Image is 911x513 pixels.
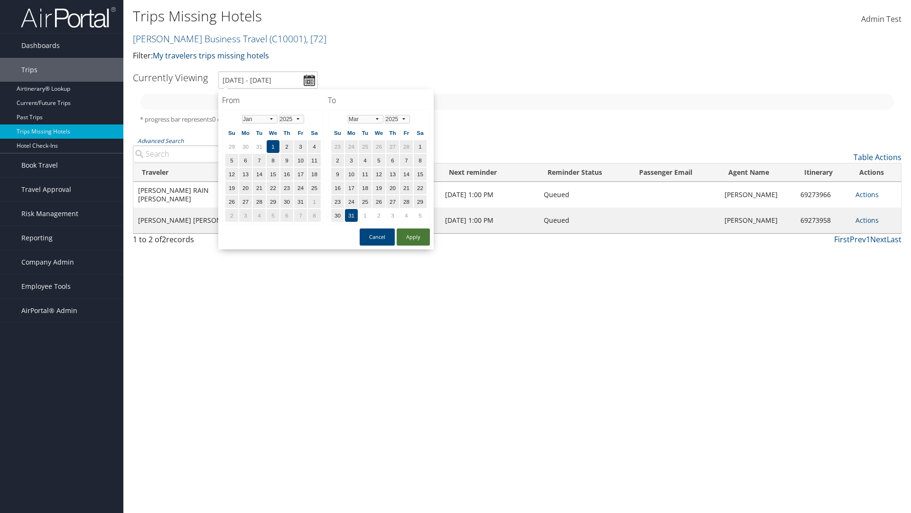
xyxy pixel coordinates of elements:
[267,195,279,208] td: 29
[414,140,427,153] td: 1
[280,181,293,194] td: 23
[218,71,318,89] input: [DATE] - [DATE]
[267,140,279,153] td: 1
[133,234,315,250] div: 1 to 2 of records
[239,126,252,139] th: Mo
[720,163,795,182] th: Agent Name
[280,195,293,208] td: 30
[225,195,238,208] td: 26
[225,126,238,139] th: Su
[359,195,372,208] td: 25
[267,209,279,222] td: 5
[331,195,344,208] td: 23
[386,126,399,139] th: Th
[887,234,902,245] a: Last
[414,209,427,222] td: 5
[720,182,795,208] td: [PERSON_NAME]
[359,209,372,222] td: 1
[400,126,413,139] th: Fr
[372,168,385,180] td: 12
[414,195,427,208] td: 29
[133,182,255,208] td: [PERSON_NAME] RAIN [PERSON_NAME]
[239,195,252,208] td: 27
[21,58,37,82] span: Trips
[400,181,413,194] td: 21
[372,181,385,194] td: 19
[225,181,238,194] td: 19
[414,154,427,167] td: 8
[280,154,293,167] td: 9
[400,154,413,167] td: 7
[306,32,326,45] span: , [ 72 ]
[440,163,539,182] th: Next reminder
[861,5,902,34] a: Admin Test
[133,6,645,26] h1: Trips Missing Hotels
[440,208,539,233] td: [DATE] 1:00 PM
[294,181,307,194] td: 24
[345,154,358,167] td: 3
[239,140,252,153] td: 30
[386,154,399,167] td: 6
[855,190,879,199] a: Actions
[294,140,307,153] td: 3
[331,140,344,153] td: 23
[225,168,238,180] td: 12
[414,126,427,139] th: Sa
[222,95,324,105] h4: From
[308,195,321,208] td: 1
[21,178,71,201] span: Travel Approval
[539,163,631,182] th: Reminder Status
[386,195,399,208] td: 27
[386,209,399,222] td: 3
[21,153,58,177] span: Book Travel
[796,163,851,182] th: Itinerary
[308,126,321,139] th: Sa
[386,168,399,180] td: 13
[400,168,413,180] td: 14
[331,154,344,167] td: 2
[631,163,720,182] th: Passenger Email: activate to sort column ascending
[372,140,385,153] td: 26
[253,126,266,139] th: Tu
[267,154,279,167] td: 8
[850,234,866,245] a: Prev
[294,195,307,208] td: 31
[345,181,358,194] td: 17
[239,168,252,180] td: 13
[253,181,266,194] td: 21
[345,195,358,208] td: 24
[308,140,321,153] td: 4
[133,71,208,84] h3: Currently Viewing
[331,209,344,222] td: 30
[440,182,539,208] td: [DATE] 1:00 PM
[267,126,279,139] th: We
[855,216,879,225] a: Actions
[253,140,266,153] td: 31
[400,195,413,208] td: 28
[280,209,293,222] td: 6
[225,154,238,167] td: 5
[397,228,430,246] button: Apply
[294,126,307,139] th: Fr
[253,154,266,167] td: 7
[359,126,372,139] th: Tu
[239,181,252,194] td: 20
[308,181,321,194] td: 25
[359,154,372,167] td: 4
[239,154,252,167] td: 6
[133,32,326,45] a: [PERSON_NAME] Business Travel
[133,145,315,162] input: Advanced Search
[331,126,344,139] th: Su
[21,6,116,28] img: airportal-logo.png
[360,228,395,246] button: Cancel
[720,208,795,233] td: [PERSON_NAME]
[861,14,902,24] span: Admin Test
[414,168,427,180] td: 15
[133,50,645,62] p: Filter:
[328,95,430,105] h4: To
[225,140,238,153] td: 29
[866,234,870,245] a: 1
[280,168,293,180] td: 16
[331,181,344,194] td: 16
[138,137,184,145] a: Advanced Search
